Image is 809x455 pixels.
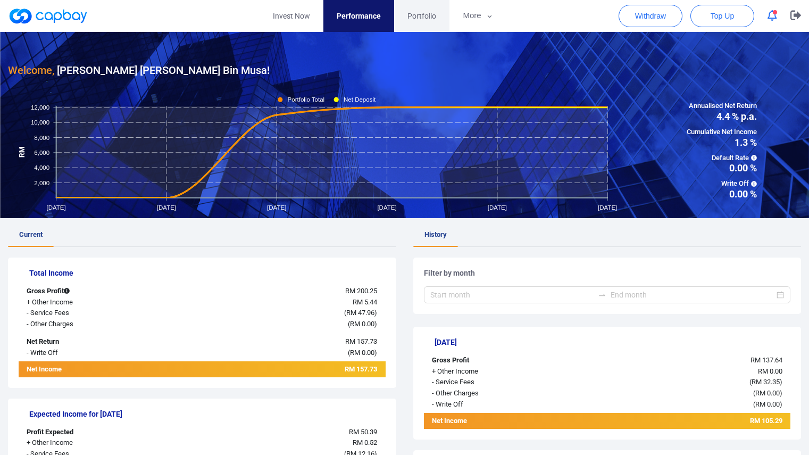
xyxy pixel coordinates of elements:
[690,5,754,27] button: Top Up
[29,409,386,419] h5: Expected Income for [DATE]
[687,112,757,121] span: 4.4 % p.a.
[687,153,757,164] span: Default Rate
[171,319,385,330] div: ( )
[19,286,171,297] div: Gross Profit
[758,367,782,375] span: RM 0.00
[424,230,447,238] span: History
[577,399,790,410] div: ( )
[598,204,617,211] tspan: [DATE]
[34,149,49,155] tspan: 6,000
[687,101,757,112] span: Annualised Net Return
[31,119,49,126] tspan: 10,000
[8,64,54,77] span: Welcome,
[350,320,374,328] span: RM 0.00
[752,378,780,386] span: RM 32.35
[8,62,270,79] h3: [PERSON_NAME] [PERSON_NAME] Bin Musa !
[171,348,385,359] div: ( )
[349,428,377,436] span: RM 50.39
[345,337,377,345] span: RM 157.73
[267,204,286,211] tspan: [DATE]
[337,10,381,22] span: Performance
[19,348,171,359] div: - Write Off
[18,146,26,158] tspan: RM
[407,10,436,22] span: Portfolio
[598,291,606,299] span: swap-right
[19,437,171,449] div: + Other Income
[611,289,774,301] input: End month
[424,355,577,366] div: Gross Profit
[19,427,171,438] div: Profit Expected
[34,134,49,140] tspan: 8,000
[687,189,757,199] span: 0.00 %
[755,400,780,408] span: RM 0.00
[19,297,171,308] div: + Other Income
[488,204,507,211] tspan: [DATE]
[424,399,577,410] div: - Write Off
[755,389,780,397] span: RM 0.00
[424,388,577,399] div: - Other Charges
[29,268,386,278] h5: Total Income
[687,163,757,173] span: 0.00 %
[350,349,374,357] span: RM 0.00
[31,104,49,110] tspan: 12,000
[577,388,790,399] div: ( )
[750,417,782,425] span: RM 105.29
[353,298,377,306] span: RM 5.44
[424,268,791,278] h5: Filter by month
[19,308,171,319] div: - Service Fees
[346,309,374,317] span: RM 47.96
[344,96,376,103] tspan: Net Deposit
[34,164,49,171] tspan: 4,000
[430,289,594,301] input: Start month
[345,287,377,295] span: RM 200.25
[377,204,396,211] tspan: [DATE]
[435,337,791,347] h5: [DATE]
[345,365,377,373] span: RM 157.73
[288,96,325,103] tspan: Portfolio Total
[171,308,385,319] div: ( )
[577,377,790,388] div: ( )
[19,319,171,330] div: - Other Charges
[619,5,682,27] button: Withdraw
[687,138,757,147] span: 1.3 %
[19,364,171,377] div: Net Income
[711,11,734,21] span: Top Up
[687,178,757,189] span: Write Off
[424,366,577,377] div: + Other Income
[19,230,43,238] span: Current
[424,416,577,429] div: Net Income
[34,179,49,186] tspan: 2,000
[687,127,757,138] span: Cumulative Net Income
[424,377,577,388] div: - Service Fees
[19,336,171,348] div: Net Return
[598,291,606,299] span: to
[157,204,176,211] tspan: [DATE]
[353,439,377,446] span: RM 0.52
[46,204,65,211] tspan: [DATE]
[750,356,782,364] span: RM 137.64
